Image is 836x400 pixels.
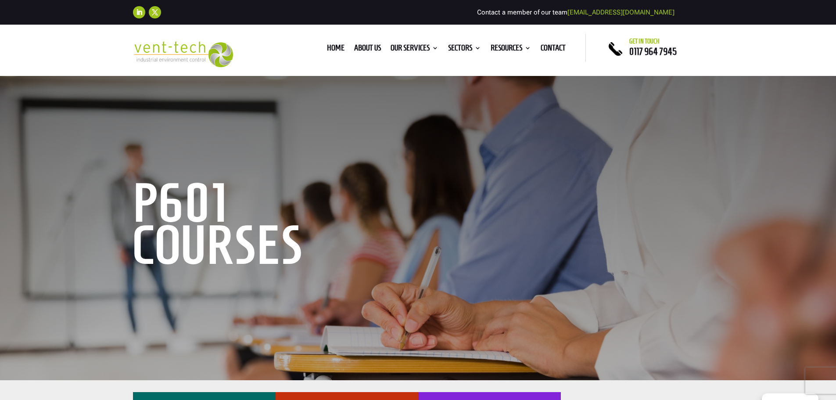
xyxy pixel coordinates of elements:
[629,46,677,57] a: 0117 964 7945
[541,45,566,54] a: Contact
[354,45,381,54] a: About us
[477,8,675,16] span: Contact a member of our team
[391,45,438,54] a: Our Services
[327,45,344,54] a: Home
[149,6,161,18] a: Follow on X
[491,45,531,54] a: Resources
[448,45,481,54] a: Sectors
[629,38,660,45] span: Get in touch
[133,6,145,18] a: Follow on LinkedIn
[567,8,675,16] a: [EMAIL_ADDRESS][DOMAIN_NAME]
[133,41,233,67] img: 2023-09-27T08_35_16.549ZVENT-TECH---Clear-background
[133,182,401,270] h1: P601 Courses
